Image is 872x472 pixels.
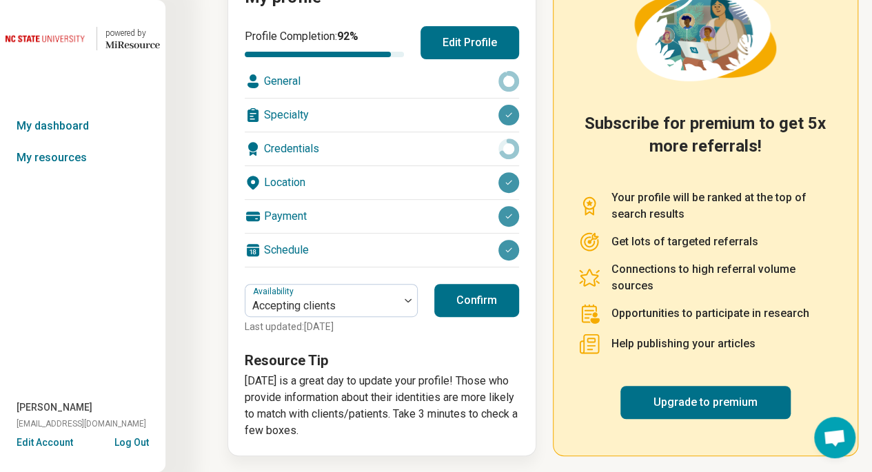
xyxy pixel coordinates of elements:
p: Opportunities to participate in research [611,305,809,322]
p: Connections to high referral volume sources [611,261,833,294]
span: [PERSON_NAME] [17,400,92,415]
img: North Carolina State University [6,22,88,55]
h2: Subscribe for premium to get 5x more referrals! [578,112,833,173]
div: Payment [245,200,519,233]
p: [DATE] is a great day to update your profile! Those who provide information about their identitie... [245,373,519,439]
button: Edit Profile [420,26,519,59]
div: Schedule [245,234,519,267]
p: Your profile will be ranked at the top of search results [611,189,833,223]
p: Last updated: [DATE] [245,320,418,334]
div: General [245,65,519,98]
p: Help publishing your articles [611,336,756,352]
div: Location [245,166,519,199]
div: powered by [105,27,160,39]
div: Profile Completion: [245,28,404,57]
h3: Resource Tip [245,351,519,370]
p: Get lots of targeted referrals [611,234,758,250]
a: Upgrade to premium [620,386,791,419]
span: 92 % [337,30,358,43]
span: [EMAIL_ADDRESS][DOMAIN_NAME] [17,418,146,430]
button: Edit Account [17,435,73,450]
label: Availability [253,286,296,296]
div: Open chat [814,417,855,458]
div: Specialty [245,99,519,132]
button: Log Out [114,435,149,447]
button: Confirm [434,284,519,317]
div: Credentials [245,132,519,165]
a: North Carolina State University powered by [6,22,160,55]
